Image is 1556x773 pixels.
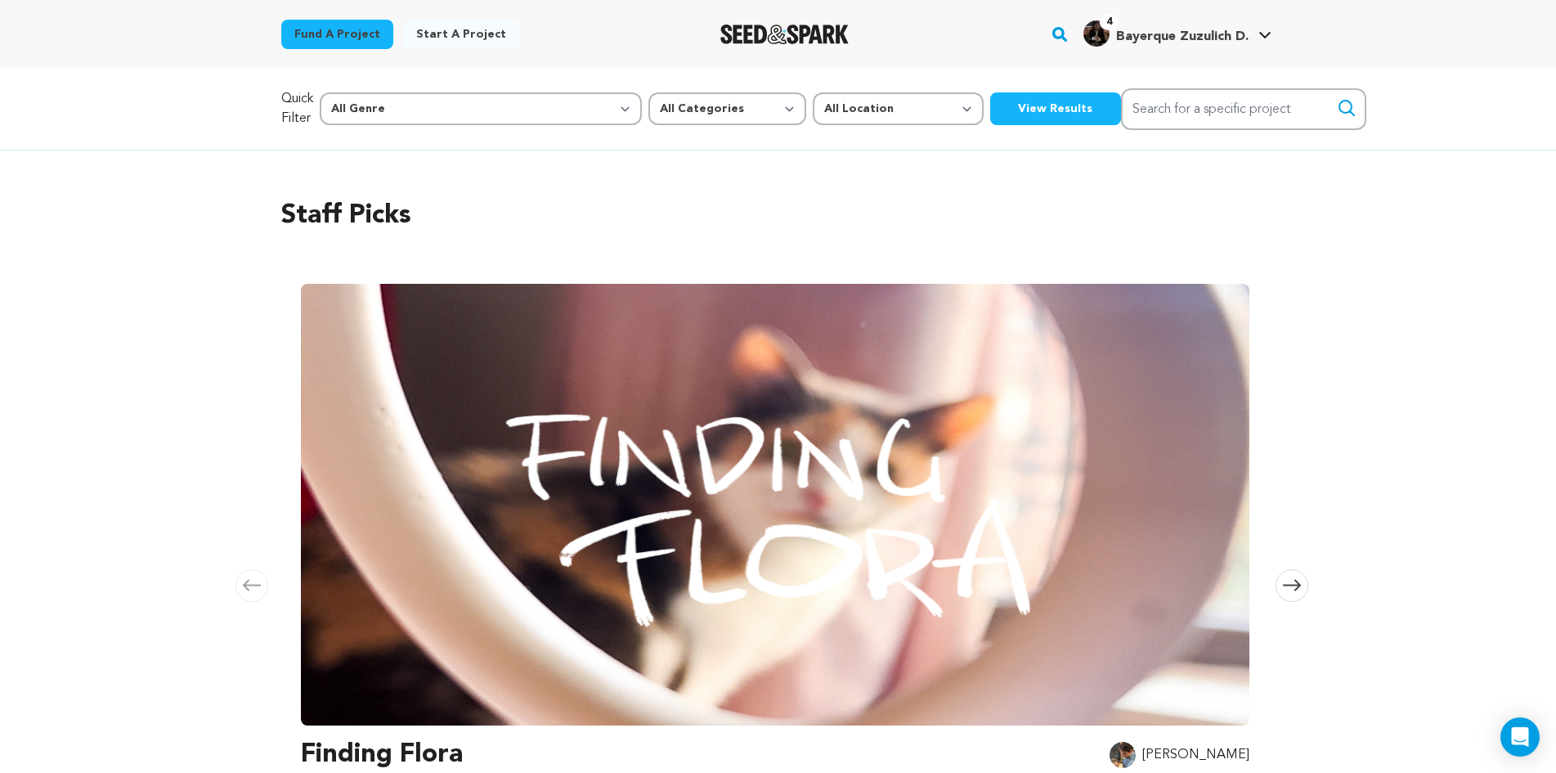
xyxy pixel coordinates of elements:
[1083,20,1249,47] div: Bayerque Zuzulich D.'s Profile
[301,284,1249,726] img: Finding Flora image
[281,196,1276,236] h2: Staff Picks
[1121,88,1366,130] input: Search for a specific project
[281,20,393,49] a: Fund a project
[1080,17,1275,47] a: Bayerque Zuzulich D.'s Profile
[1116,30,1249,43] span: Bayerque Zuzulich D.
[990,92,1121,125] button: View Results
[1083,20,1110,47] img: 073662d24e8d7ca0.jpg
[720,25,849,44] img: Seed&Spark Logo Dark Mode
[1142,745,1249,765] p: [PERSON_NAME]
[1500,717,1540,757] div: Open Intercom Messenger
[403,20,519,49] a: Start a project
[720,25,849,44] a: Seed&Spark Homepage
[1110,742,1136,768] img: e6948424967afddf.jpg
[281,89,313,128] p: Quick Filter
[1080,17,1275,52] span: Bayerque Zuzulich D.'s Profile
[1100,14,1119,30] span: 4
